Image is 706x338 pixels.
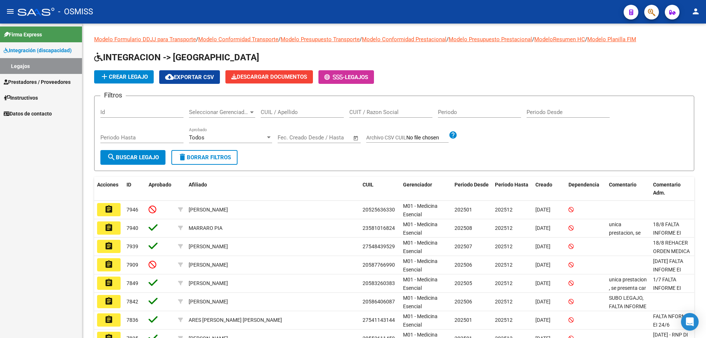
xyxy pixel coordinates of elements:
[495,182,528,188] span: Periodo Hasta
[4,31,42,39] span: Firma Express
[492,177,532,201] datatable-header-cell: Periodo Hasta
[535,280,550,286] span: [DATE]
[609,182,637,188] span: Comentario
[189,134,204,141] span: Todos
[363,225,395,231] span: 23581016824
[186,177,360,201] datatable-header-cell: Afiliado
[454,299,472,305] span: 202506
[535,262,550,268] span: [DATE]
[403,295,438,309] span: M01 - Medicina Esencial
[363,243,395,249] span: 27548439529
[454,225,472,231] span: 202508
[454,262,472,268] span: 202506
[495,280,513,286] span: 202512
[94,70,154,83] button: Crear Legajo
[653,240,691,296] span: 18/8 REHACER ORDEN MEDICA PARA MAESTRO DE APOYO- FALTA CBU FALTA INFORME EI
[568,182,599,188] span: Dependencia
[495,317,513,323] span: 202512
[403,313,438,328] span: M01 - Medicina Esencial
[535,299,550,305] span: [DATE]
[449,36,532,43] a: Modelo Presupuesto Prestacional
[653,258,696,306] span: 6/8/25 FALTA INFORME EI FALTA ESPECIALIZACION EN ET DE LOS PRESTADORES
[100,150,165,165] button: Buscar Legajo
[454,243,472,249] span: 202507
[454,317,472,323] span: 202501
[107,154,159,161] span: Buscar Legajo
[104,205,113,214] mat-icon: assignment
[495,262,513,268] span: 202512
[406,135,449,141] input: Archivo CSV CUIL
[107,153,116,161] mat-icon: search
[6,7,15,16] mat-icon: menu
[495,299,513,305] span: 202512
[104,315,113,324] mat-icon: assignment
[4,110,52,118] span: Datos de contacto
[653,313,689,328] span: FALTA NFORME EI 24/6
[189,298,228,306] div: [PERSON_NAME]
[4,46,72,54] span: Integración (discapacidad)
[363,280,395,286] span: 20583260383
[126,243,138,249] span: 7939
[126,182,131,188] span: ID
[609,221,641,252] span: unica prestacion, se adjunta car + cue
[535,317,550,323] span: [DATE]
[400,177,452,201] datatable-header-cell: Gerenciador
[126,262,138,268] span: 7909
[650,177,694,201] datatable-header-cell: Comentario Adm.
[189,182,207,188] span: Afiliado
[532,177,566,201] datatable-header-cell: Creado
[189,316,282,324] div: ARES [PERSON_NAME] [PERSON_NAME]
[178,154,231,161] span: Borrar Filtros
[149,182,171,188] span: Aprobado
[100,74,148,80] span: Crear Legajo
[100,90,126,100] h3: Filtros
[126,280,138,286] span: 7849
[362,36,446,43] a: Modelo Conformidad Prestacional
[100,72,109,81] mat-icon: add
[281,36,360,43] a: Modelo Presupuesto Transporte
[535,243,550,249] span: [DATE]
[165,74,214,81] span: Exportar CSV
[104,297,113,306] mat-icon: assignment
[403,182,432,188] span: Gerenciador
[363,299,395,305] span: 20586406087
[231,74,307,80] span: Descargar Documentos
[126,225,138,231] span: 7940
[189,242,228,251] div: [PERSON_NAME]
[4,78,71,86] span: Prestadores / Proveedores
[178,153,187,161] mat-icon: delete
[566,177,606,201] datatable-header-cell: Dependencia
[159,70,220,84] button: Exportar CSV
[94,52,259,63] span: INTEGRACION -> [GEOGRAPHIC_DATA]
[308,134,344,141] input: End date
[535,207,550,213] span: [DATE]
[189,109,249,115] span: Seleccionar Gerenciador
[104,242,113,250] mat-icon: assignment
[278,134,302,141] input: Start date
[324,74,345,81] span: -
[653,277,681,291] span: 1/7 FALTA INFORME EI
[609,277,647,299] span: unica prestacion , se presenta car + cue
[363,262,395,268] span: 20587766990
[534,36,585,43] a: ModeloResumen HC
[363,182,374,188] span: CUIL
[189,206,228,214] div: [PERSON_NAME]
[124,177,146,201] datatable-header-cell: ID
[535,225,550,231] span: [DATE]
[189,224,222,232] div: MARRARO PIA
[403,277,438,291] span: M01 - Medicina Esencial
[691,7,700,16] mat-icon: person
[97,182,118,188] span: Acciones
[363,207,395,213] span: 20525636330
[189,279,228,288] div: [PERSON_NAME]
[609,295,646,326] span: SUBO LEGAJO, FALTA INFORME EI subo informe ei
[653,221,681,236] span: 18/8 FALTA INFORME EI
[495,243,513,249] span: 202512
[454,207,472,213] span: 202501
[606,177,650,201] datatable-header-cell: Comentario
[403,221,438,236] span: M01 - Medicina Esencial
[104,223,113,232] mat-icon: assignment
[681,313,699,331] div: Open Intercom Messenger
[363,317,395,323] span: 27541143144
[403,258,438,273] span: M01 - Medicina Esencial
